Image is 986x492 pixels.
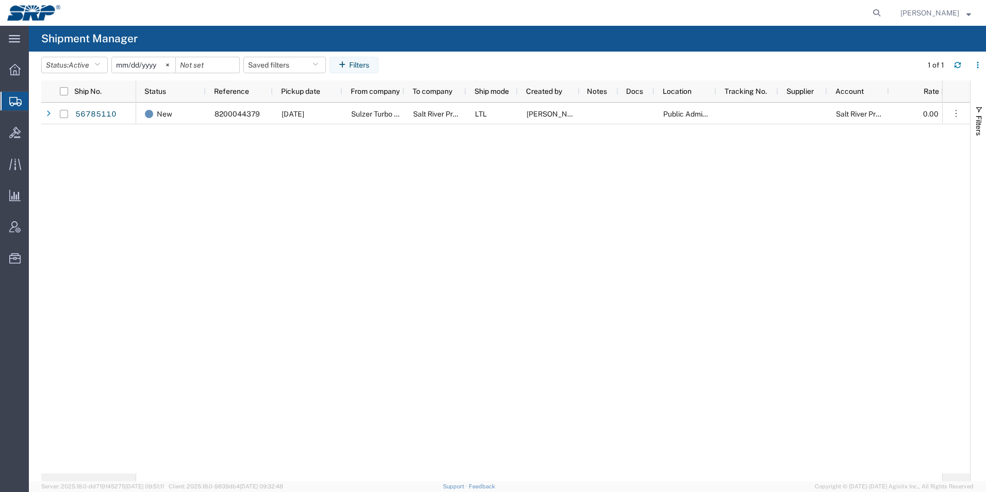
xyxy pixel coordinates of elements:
[443,483,469,489] a: Support
[157,103,172,125] span: New
[125,483,164,489] span: [DATE] 09:51:11
[330,57,379,73] button: Filters
[144,87,166,95] span: Status
[7,5,60,21] img: logo
[663,110,762,118] span: Public Administration Buidling
[815,482,974,491] span: Copyright © [DATE]-[DATE] Agistix Inc., All Rights Reserved
[282,110,304,118] span: 09/12/2025
[923,110,939,118] span: 0.00
[663,87,692,95] span: Location
[587,87,607,95] span: Notes
[527,110,585,118] span: Ed Simmons
[475,110,487,118] span: LTL
[469,483,495,489] a: Feedback
[351,87,400,95] span: From company
[351,110,422,118] span: Sulzer Turbo Services
[214,87,249,95] span: Reference
[215,110,260,118] span: 8200044379
[74,87,102,95] span: Ship No.
[169,483,283,489] span: Client: 2025.18.0-9839db4
[240,483,283,489] span: [DATE] 09:32:48
[897,87,939,95] span: Rate
[69,61,89,69] span: Active
[413,87,452,95] span: To company
[281,87,320,95] span: Pickup date
[243,57,326,73] button: Saved filters
[176,57,239,73] input: Not set
[835,87,864,95] span: Account
[836,110,893,118] span: Salt River Project
[725,87,767,95] span: Tracking No.
[413,110,470,118] span: Salt River Project
[41,57,108,73] button: Status:Active
[75,106,117,123] a: 56785110
[526,87,562,95] span: Created by
[41,483,164,489] span: Server: 2025.18.0-dd719145275
[626,87,643,95] span: Docs
[41,26,138,52] h4: Shipment Manager
[975,116,983,136] span: Filters
[474,87,509,95] span: Ship mode
[112,57,175,73] input: Not set
[928,60,946,71] div: 1 of 1
[786,87,814,95] span: Supplier
[900,7,959,19] span: Ed Simmons
[900,7,972,19] button: [PERSON_NAME]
